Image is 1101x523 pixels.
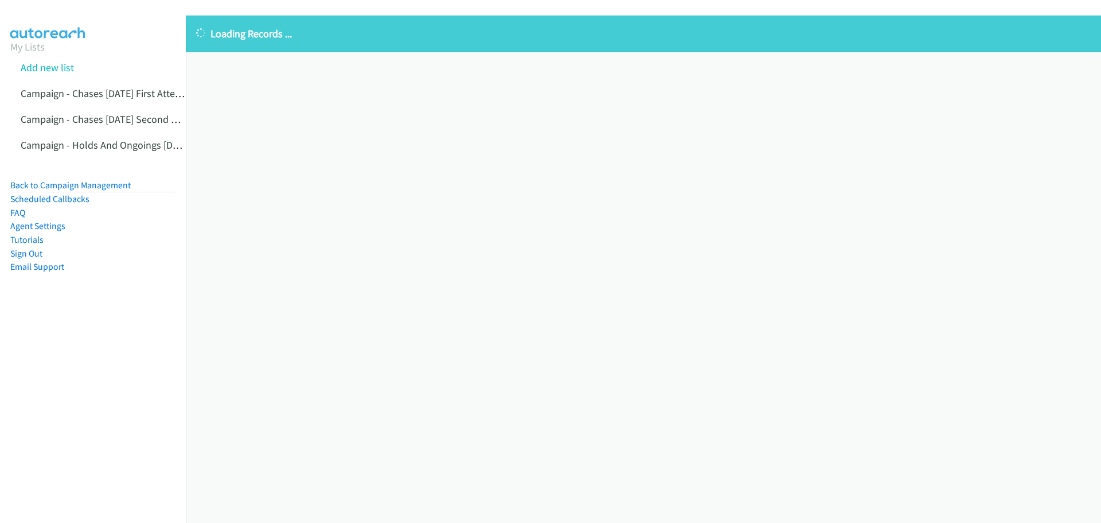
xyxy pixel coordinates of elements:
[10,234,44,245] a: Tutorials
[21,113,206,126] a: Campaign - Chases [DATE] Second Attempt
[10,220,65,231] a: Agent Settings
[10,261,64,272] a: Email Support
[21,87,193,100] a: Campaign - Chases [DATE] First Attempt
[10,193,89,204] a: Scheduled Callbacks
[10,248,42,259] a: Sign Out
[196,26,1091,41] p: Loading Records ...
[21,138,192,152] a: Campaign - Holds And Ongoings [DATE]
[21,61,74,74] a: Add new list
[10,180,131,191] a: Back to Campaign Management
[10,207,25,218] a: FAQ
[10,40,45,53] a: My Lists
